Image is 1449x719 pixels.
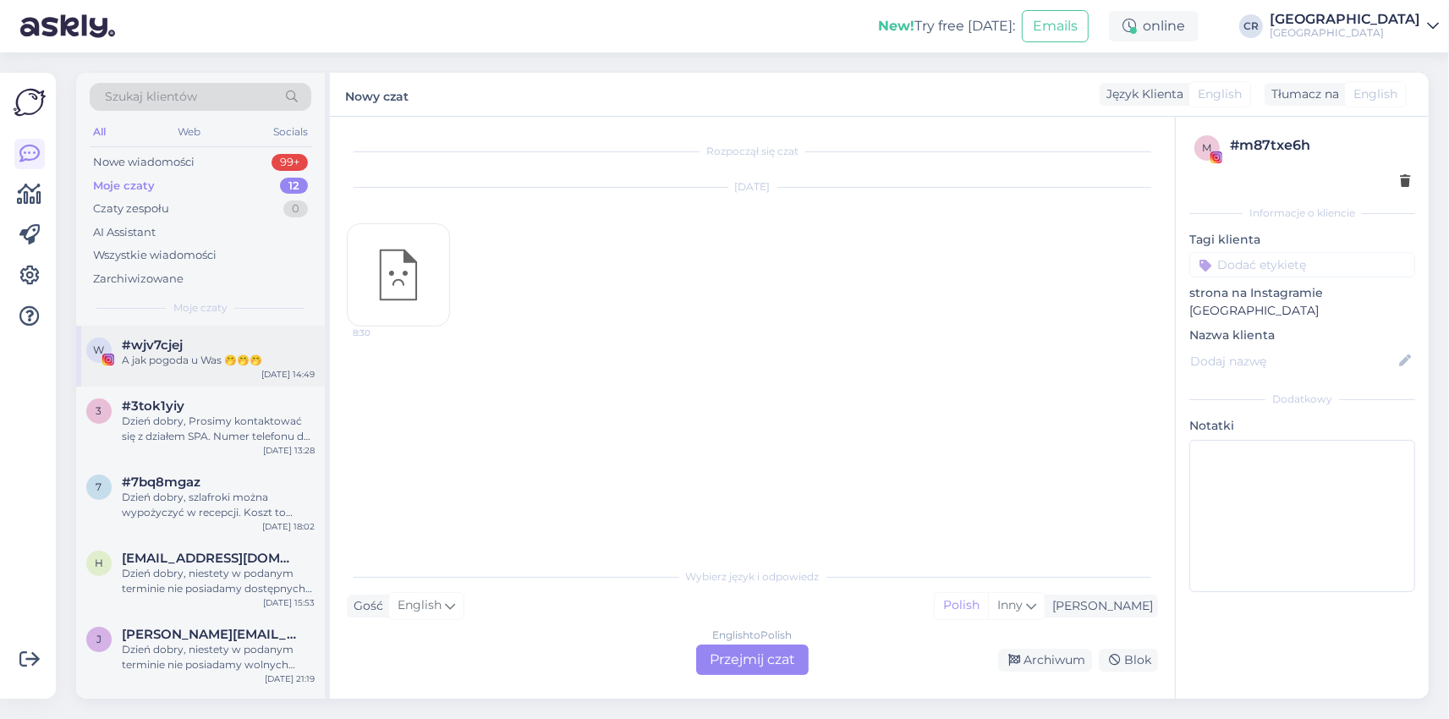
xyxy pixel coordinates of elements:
[122,566,315,596] div: Dzień dobry, niestety w podanym terminie nie posiadamy dostępnych pokoi.
[93,200,169,217] div: Czaty zespołu
[93,224,156,241] div: AI Assistant
[122,338,183,353] span: #wjv7cjej
[261,368,315,381] div: [DATE] 14:49
[122,398,184,414] span: #3tok1yiy
[90,121,109,143] div: All
[263,596,315,609] div: [DATE] 15:53
[122,551,298,566] span: hnykovajana@seznam.cz
[1203,141,1212,154] span: m
[1230,135,1410,156] div: # m87txe6h
[345,83,409,106] label: Nowy czat
[173,300,228,316] span: Moje czaty
[398,596,442,615] span: English
[1190,352,1396,370] input: Dodaj nazwę
[347,597,383,615] div: Gość
[1189,284,1415,302] p: strona na Instagramie
[347,179,1158,195] div: [DATE]
[1189,206,1415,221] div: Informacje o kliencie
[122,475,200,490] span: #7bq8mgaz
[122,490,315,520] div: Dzień dobry, szlafroki można wypożyczyć w recepcji. Koszt to 20PLN/szlafrok na cały pobyt.
[935,593,988,618] div: Polish
[93,178,155,195] div: Moje czaty
[713,628,793,643] div: English to Polish
[96,480,102,493] span: 7
[997,597,1023,612] span: Inny
[265,672,315,685] div: [DATE] 21:19
[878,16,1015,36] div: Try free [DATE]:
[1189,417,1415,435] p: Notatki
[347,144,1158,159] div: Rozpoczął się czat
[878,18,914,34] b: New!
[93,247,217,264] div: Wszystkie wiadomości
[1270,13,1439,40] a: [GEOGRAPHIC_DATA][GEOGRAPHIC_DATA]
[270,121,311,143] div: Socials
[122,414,315,444] div: Dzień dobry, Prosimy kontaktować się z działem SPA. Numer telefonu do kontaktu: 757 349 659 Mail ...
[1198,85,1242,103] span: English
[1239,14,1263,38] div: CR
[105,88,197,106] span: Szukaj klientów
[94,343,105,356] span: w
[347,569,1158,585] div: Wybierz język i odpowiedz
[95,557,103,569] span: h
[1109,11,1199,41] div: online
[1189,392,1415,407] div: Dodatkowy
[1270,13,1420,26] div: [GEOGRAPHIC_DATA]
[122,627,298,642] span: jana.dudlova@lepsiprace.cz
[1189,327,1415,344] p: Nazwa klienta
[122,353,315,368] div: A jak pogoda u Was 🤭🤭🤭
[696,645,809,675] div: Przejmij czat
[175,121,205,143] div: Web
[122,642,315,672] div: Dzień dobry, niestety w podanym terminie nie posiadamy wolnych pokoi.
[283,200,308,217] div: 0
[263,444,315,457] div: [DATE] 13:28
[1022,10,1089,42] button: Emails
[1099,649,1158,672] div: Blok
[1100,85,1183,103] div: Język Klienta
[998,649,1092,672] div: Archiwum
[272,154,308,171] div: 99+
[1189,302,1415,320] p: [GEOGRAPHIC_DATA]
[1189,231,1415,249] p: Tagi klienta
[1265,85,1339,103] div: Tłumacz na
[1353,85,1397,103] span: English
[96,404,102,417] span: 3
[93,154,195,171] div: Nowe wiadomości
[1270,26,1420,40] div: [GEOGRAPHIC_DATA]
[353,327,416,339] span: 8:30
[262,520,315,533] div: [DATE] 18:02
[1189,252,1415,277] input: Dodać etykietę
[280,178,308,195] div: 12
[96,633,102,645] span: j
[93,271,184,288] div: Zarchiwizowane
[1046,597,1153,615] div: [PERSON_NAME]
[14,86,46,118] img: Askly Logo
